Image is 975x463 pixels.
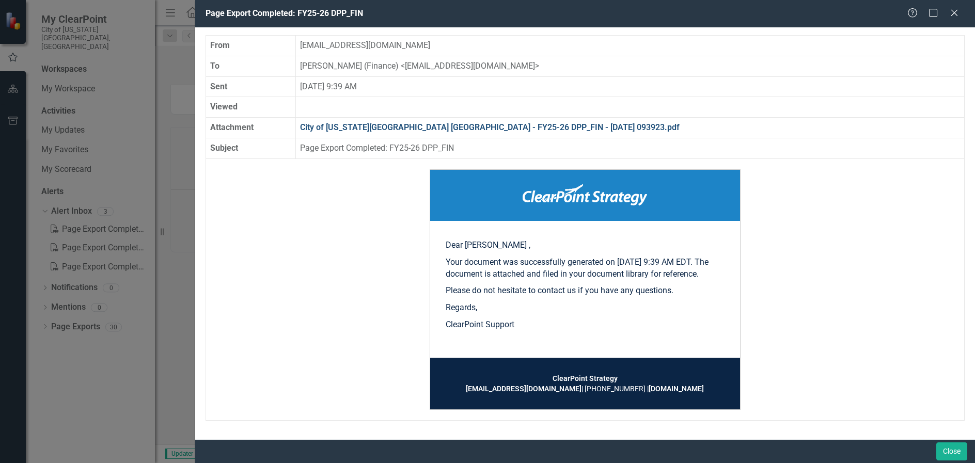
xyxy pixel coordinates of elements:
th: Attachment [206,118,295,138]
a: City of [US_STATE][GEOGRAPHIC_DATA] [GEOGRAPHIC_DATA] - FY25-26 DPP_FIN - [DATE] 093923.pdf [300,122,680,132]
td: Page Export Completed: FY25-26 DPP_FIN [295,138,964,159]
td: [DATE] 9:39 AM [295,76,964,97]
p: ClearPoint Support [446,319,725,331]
th: To [206,56,295,76]
th: Viewed [206,97,295,118]
td: | [PHONE_NUMBER] | [446,373,725,394]
th: Subject [206,138,295,159]
p: Dear [PERSON_NAME] , [446,240,725,251]
a: [DOMAIN_NAME] [649,385,704,393]
span: < [401,61,405,71]
th: From [206,35,295,56]
td: [PERSON_NAME] (Finance) [EMAIL_ADDRESS][DOMAIN_NAME] [295,56,964,76]
img: ClearPoint Strategy [523,184,647,205]
p: Your document was successfully generated on [DATE] 9:39 AM EDT. The document is attached and file... [446,257,725,280]
span: > [535,61,539,71]
th: Sent [206,76,295,97]
a: [EMAIL_ADDRESS][DOMAIN_NAME] [466,385,581,393]
p: Regards, [446,302,725,314]
button: Close [936,442,967,460]
td: [EMAIL_ADDRESS][DOMAIN_NAME] [295,35,964,56]
span: Page Export Completed: FY25-26 DPP_FIN [206,8,363,18]
strong: ClearPoint Strategy [553,374,618,382]
p: Please do not hesitate to contact us if you have any questions. [446,285,725,297]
